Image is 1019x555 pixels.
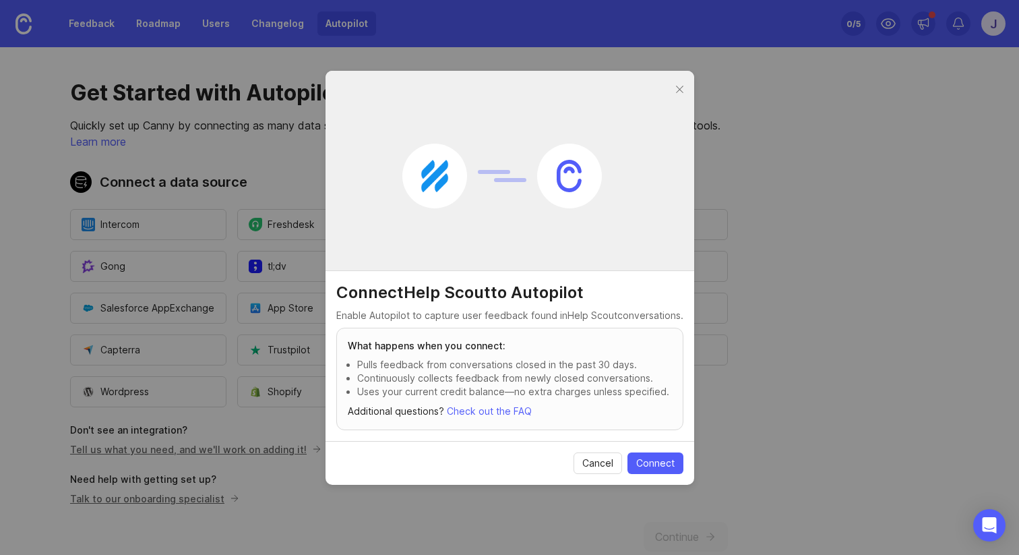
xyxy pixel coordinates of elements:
[447,405,532,417] a: Check out the FAQ
[574,452,622,474] button: Cancel
[348,339,672,353] h3: What happens when you connect:
[582,457,613,470] span: Cancel
[348,404,672,419] p: Additional questions?
[357,385,672,399] p: Uses your current credit balance—no extra charges unless specified.
[336,282,683,303] h2: Connect Help Scout to Autopilot
[336,309,683,322] p: Enable Autopilot to capture user feedback found in Help Scout conversations.
[636,457,675,470] span: Connect
[973,509,1006,542] div: Open Intercom Messenger
[357,358,672,372] p: Pulls feedback from conversations closed in the past 30 days.
[357,372,672,385] p: Continuously collects feedback from newly closed conversations.
[627,452,683,474] button: Connect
